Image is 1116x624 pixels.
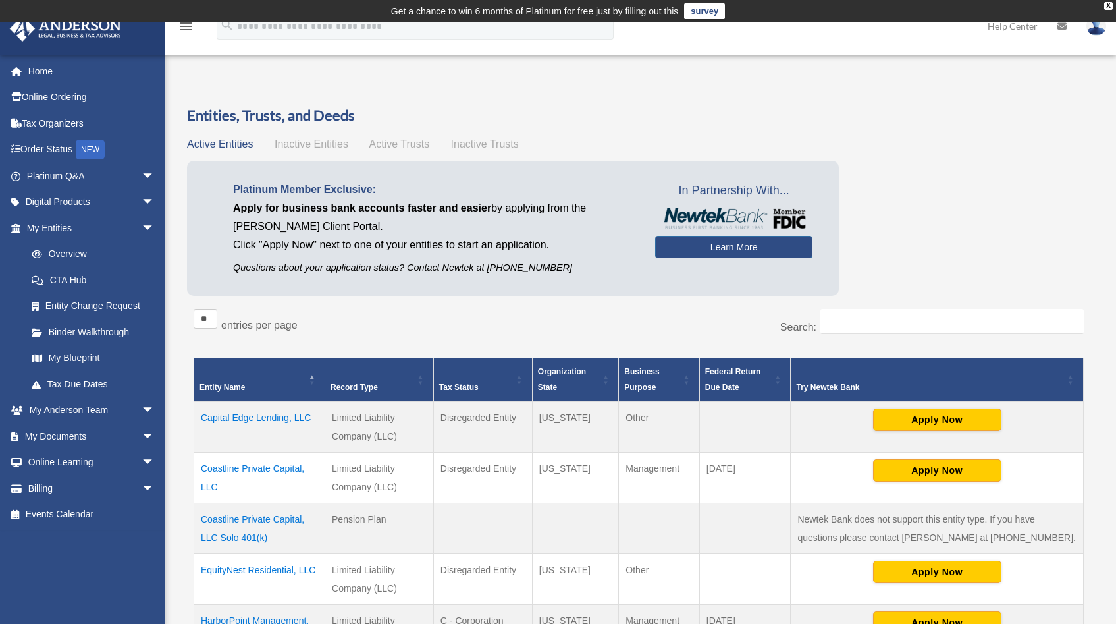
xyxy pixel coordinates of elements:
[532,452,618,503] td: [US_STATE]
[619,358,699,401] th: Business Purpose: Activate to sort
[325,503,434,553] td: Pension Plan
[705,367,761,392] span: Federal Return Due Date
[331,383,378,392] span: Record Type
[619,452,699,503] td: Management
[178,18,194,34] i: menu
[433,401,532,453] td: Disregarded Entity
[433,553,532,604] td: Disregarded Entity
[18,293,168,320] a: Entity Change Request
[9,110,174,136] a: Tax Organizers
[142,397,168,424] span: arrow_drop_down
[194,358,325,401] th: Entity Name: Activate to invert sorting
[142,449,168,476] span: arrow_drop_down
[18,345,168,372] a: My Blueprint
[233,236,635,254] p: Click "Apply Now" next to one of your entities to start an application.
[532,358,618,401] th: Organization State: Activate to sort
[194,553,325,604] td: EquityNest Residential, LLC
[1086,16,1106,36] img: User Pic
[796,380,1063,395] div: Try Newtek Bank
[178,23,194,34] a: menu
[538,367,586,392] span: Organization State
[6,16,125,42] img: Anderson Advisors Platinum Portal
[532,401,618,453] td: [US_STATE]
[873,459,1001,482] button: Apply Now
[699,452,791,503] td: [DATE]
[9,397,174,424] a: My Anderson Teamarrow_drop_down
[9,189,174,215] a: Digital Productsarrow_drop_down
[1104,2,1113,10] div: close
[873,409,1001,431] button: Apply Now
[9,475,174,501] a: Billingarrow_drop_down
[199,383,245,392] span: Entity Name
[233,260,635,276] p: Questions about your application status? Contact Newtek at [PHONE_NUMBER]
[684,3,725,19] a: survey
[18,371,168,397] a: Tax Due Dates
[233,181,635,199] p: Platinum Member Exclusive:
[780,322,816,333] label: Search:
[439,383,479,392] span: Tax Status
[624,367,659,392] span: Business Purpose
[532,553,618,604] td: [US_STATE]
[369,138,430,150] span: Active Trusts
[9,58,174,84] a: Home
[9,449,174,476] a: Online Learningarrow_drop_down
[142,475,168,502] span: arrow_drop_down
[619,553,699,604] td: Other
[18,319,168,345] a: Binder Walkthrough
[142,215,168,242] span: arrow_drop_down
[233,202,491,213] span: Apply for business bank accounts faster and easier
[18,241,161,268] a: Overview
[791,358,1084,401] th: Try Newtek Bank : Activate to sort
[233,199,635,236] p: by applying from the [PERSON_NAME] Client Portal.
[433,358,532,401] th: Tax Status: Activate to sort
[194,452,325,503] td: Coastline Private Capital, LLC
[662,208,806,229] img: NewtekBankLogoSM.png
[325,401,434,453] td: Limited Liability Company (LLC)
[391,3,679,19] div: Get a chance to win 6 months of Platinum for free just by filling out this
[655,236,812,258] a: Learn More
[142,423,168,450] span: arrow_drop_down
[325,553,434,604] td: Limited Liability Company (LLC)
[9,215,168,241] a: My Entitiesarrow_drop_down
[221,320,298,331] label: entries per page
[325,452,434,503] td: Limited Liability Company (LLC)
[619,401,699,453] td: Other
[18,267,168,293] a: CTA Hub
[194,503,325,553] td: Coastline Private Capital, LLC Solo 401(k)
[76,140,105,159] div: NEW
[451,138,519,150] span: Inactive Trusts
[9,163,174,189] a: Platinum Q&Aarrow_drop_down
[142,163,168,190] span: arrow_drop_down
[699,358,791,401] th: Federal Return Due Date: Activate to sort
[325,358,434,401] th: Record Type: Activate to sort
[9,423,174,449] a: My Documentsarrow_drop_down
[194,401,325,453] td: Capital Edge Lending, LLC
[873,561,1001,583] button: Apply Now
[9,84,174,111] a: Online Ordering
[275,138,348,150] span: Inactive Entities
[9,501,174,528] a: Events Calendar
[187,105,1090,126] h3: Entities, Trusts, and Deeds
[187,138,253,150] span: Active Entities
[220,18,234,32] i: search
[433,452,532,503] td: Disregarded Entity
[791,503,1084,553] td: Newtek Bank does not support this entity type. If you have questions please contact [PERSON_NAME]...
[655,181,812,202] span: In Partnership With...
[142,189,168,216] span: arrow_drop_down
[9,136,174,163] a: Order StatusNEW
